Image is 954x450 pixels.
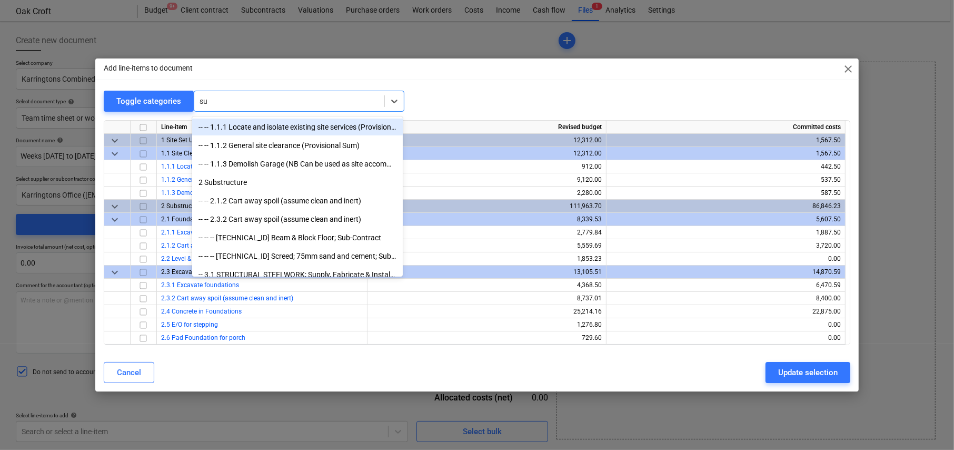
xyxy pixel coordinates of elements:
div: -- 3.1 STRUCTURAL STEELWORK; Supply, Fabricate & Install Package [192,266,403,283]
span: keyboard_arrow_down [108,134,121,147]
a: 2.1.1 Excavate to reduce levels [161,229,248,236]
div: 8,400.00 [611,292,841,305]
span: 1.1 Site Clearance [161,150,212,157]
span: 2.3 Excavate for foundations and remove from site [161,268,305,276]
div: 111,963.70 [372,200,602,213]
div: 14,870.59 [611,266,841,279]
span: 2.1 Foundations [161,216,208,223]
a: 2.2 Level & Compact [161,255,219,262]
div: 2,779.84 [372,226,602,239]
button: Cancel [104,362,154,383]
div: -- -- 1.1.2 General site clearance (Provisional Sum) [192,137,403,154]
span: 1 Site Set Up / Demo [161,136,220,144]
div: 6,470.59 [611,279,841,292]
div: 5,559.69 [372,239,602,252]
a: 2.4 Concrete in Foundations [161,308,242,315]
a: 2.5 E/O for stepping [161,321,218,328]
button: Update selection [766,362,850,383]
div: 22,875.00 [611,305,841,318]
div: 537.50 [611,173,841,187]
a: 2.6 Pad Foundation for porch [161,334,245,341]
a: 2.3.1 Excavate foundations [161,281,239,289]
div: Committed costs [607,121,846,134]
iframe: Chat Widget [901,399,954,450]
div: 442.50 [611,160,841,173]
div: 912.00 [372,160,602,173]
a: 1.1.3 Demolish Garage (NB Can be used as site accommodation / storage during build) (provisional ... [161,189,461,197]
div: 86,846.23 [611,200,841,213]
button: Toggle categories [104,91,194,112]
div: 4,368.50 [372,279,602,292]
div: Line-item [157,121,367,134]
a: 2.1.2 Cart away spoil (assume clean and inert) [161,242,293,249]
div: -- -- -- 2.8.2.1 Beam & Block Floor; Sub-Contract [192,229,403,246]
div: 1,567.50 [611,147,841,160]
span: close [842,63,854,75]
div: 12,312.00 [372,134,602,147]
div: 8,737.01 [372,292,602,305]
span: keyboard_arrow_down [108,213,121,226]
a: 2.3.2 Cart away spoil (assume clean and inert) [161,295,293,302]
div: Update selection [778,366,838,379]
div: 0.00 [611,252,841,266]
div: Toggle categories [116,94,181,108]
div: 25,214.16 [372,305,602,318]
a: 1.1.1 Locate and isolate existing site services (Provisional Sum) [161,163,341,170]
div: -- -- 2.1.2 Cart away spoil (assume clean and inert) [192,192,403,209]
span: keyboard_arrow_down [108,148,121,160]
div: Cancel [117,366,141,379]
span: keyboard_arrow_down [108,200,121,213]
div: -- -- 2.3.2 Cart away spoil (assume clean and inert) [192,211,403,228]
div: 2 Substructure [192,174,403,191]
div: 1,567.50 [611,134,841,147]
div: -- -- 1.1.3 Demolish Garage (NB Can be used as site accommodation / storage during build) (provis... [192,155,403,172]
div: 13,105.51 [372,266,602,279]
div: 3,720.00 [611,239,841,252]
div: 0.00 [611,318,841,331]
span: 2 Substructure [161,202,203,210]
div: 8,339.53 [372,213,602,226]
div: 729.60 [372,331,602,345]
a: 1.1.2 General site clearance (Provisional Sum) [161,176,292,183]
div: -- -- -- [TECHNICAL_ID] Beam & Block Floor; Sub-Contract [192,229,403,246]
div: 1,276.80 [372,318,602,331]
div: -- -- -- 2.8.3.3 Screed; 75mm sand and cement; Sub-Contract [192,248,403,265]
div: 12,312.00 [372,147,602,160]
div: 9,120.00 [372,173,602,187]
span: keyboard_arrow_down [108,266,121,279]
div: Revised budget [367,121,607,134]
div: -- -- -- [TECHNICAL_ID] Screed; 75mm sand and cement; Sub-Contract [192,248,403,265]
div: 587.50 [611,187,841,200]
div: 1,887.50 [611,226,841,239]
div: -- -- 1.1.1 Locate and isolate existing site services (Provisional Sum) [192,119,403,135]
div: 2,280.00 [372,187,602,200]
div: 5,607.50 [611,213,841,226]
div: 0.00 [611,331,841,345]
div: 1,853.23 [372,252,602,266]
p: Add line-items to document [104,63,193,74]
